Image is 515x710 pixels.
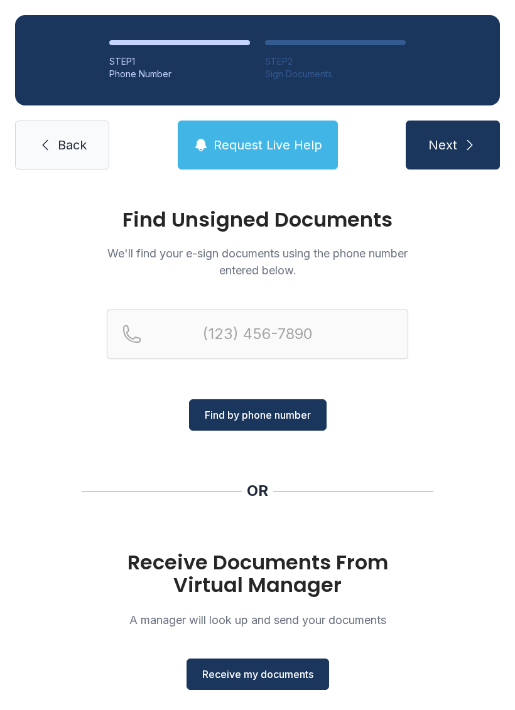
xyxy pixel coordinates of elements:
[247,481,268,501] div: OR
[265,68,406,80] div: Sign Documents
[107,210,408,230] h1: Find Unsigned Documents
[202,667,313,682] span: Receive my documents
[428,136,457,154] span: Next
[107,309,408,359] input: Reservation phone number
[109,68,250,80] div: Phone Number
[58,136,87,154] span: Back
[107,551,408,596] h1: Receive Documents From Virtual Manager
[265,55,406,68] div: STEP 2
[214,136,322,154] span: Request Live Help
[107,611,408,628] p: A manager will look up and send your documents
[107,245,408,279] p: We'll find your e-sign documents using the phone number entered below.
[109,55,250,68] div: STEP 1
[205,407,311,422] span: Find by phone number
